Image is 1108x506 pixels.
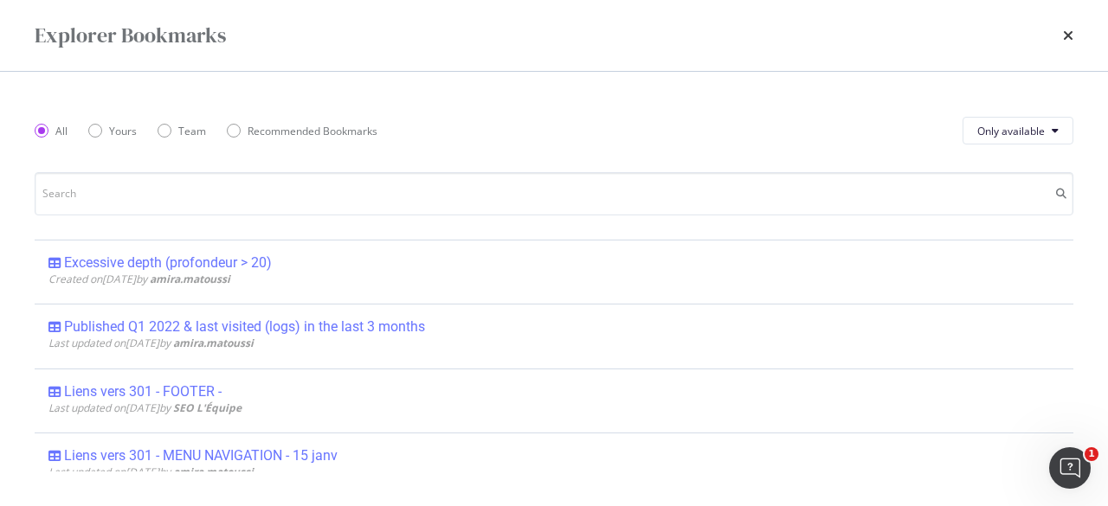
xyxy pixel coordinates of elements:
b: SEO L'Équipe [173,400,242,415]
div: Published Q1 2022 & last visited (logs) in the last 3 months [64,318,425,336]
b: amira.matoussi [150,272,230,286]
div: Liens vers 301 - FOOTER - [64,383,222,400]
div: All [35,124,68,138]
input: Search [35,172,1073,215]
div: Recommended Bookmarks [248,124,377,138]
div: Explorer Bookmarks [35,21,226,50]
div: Yours [88,124,137,138]
span: Last updated on [DATE] by [48,400,242,415]
span: Only available [977,124,1045,138]
iframe: Intercom live chat [1049,447,1091,489]
span: Last updated on [DATE] by [48,336,254,350]
div: All [55,124,68,138]
div: times [1063,21,1073,50]
div: Yours [109,124,137,138]
span: Created on [DATE] by [48,272,230,286]
div: Recommended Bookmarks [227,124,377,138]
div: Excessive depth (profondeur > 20) [64,254,272,272]
b: amira.matoussi [173,336,254,350]
b: amira.matoussi [173,464,254,479]
span: Last updated on [DATE] by [48,464,254,479]
button: Only available [963,117,1073,144]
div: Team [158,124,206,138]
span: 1 [1085,447,1098,461]
div: Liens vers 301 - MENU NAVIGATION - 15 janv [64,447,338,464]
div: Team [178,124,206,138]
